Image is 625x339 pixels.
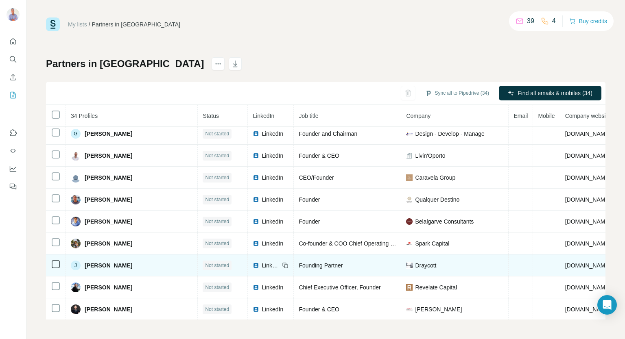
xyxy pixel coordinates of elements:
span: [DOMAIN_NAME] [565,152,611,159]
span: LinkedIn [262,196,283,204]
div: Partners in [GEOGRAPHIC_DATA] [92,20,180,28]
img: LinkedIn logo [253,306,259,313]
span: Not started [205,152,229,159]
div: Open Intercom Messenger [597,295,617,315]
span: [PERSON_NAME] [85,152,132,160]
span: [PERSON_NAME] [415,305,462,313]
span: [DOMAIN_NAME] [565,306,611,313]
img: company-logo [406,218,413,225]
span: Belalgarve Consultants [415,217,474,226]
img: Avatar [71,195,81,204]
img: Avatar [71,173,81,183]
button: Sync all to Pipedrive (34) [420,87,495,99]
button: Feedback [7,179,20,194]
span: Draycott [415,261,436,269]
span: [DOMAIN_NAME] [565,218,611,225]
span: LinkedIn [262,130,283,138]
span: Not started [205,196,229,203]
img: LinkedIn logo [253,152,259,159]
span: LinkedIn [253,113,274,119]
img: LinkedIn logo [253,240,259,247]
span: [DOMAIN_NAME] [565,130,611,137]
img: Surfe Logo [46,17,60,31]
img: LinkedIn logo [253,196,259,203]
span: [DOMAIN_NAME] [565,240,611,247]
span: Company website [565,113,610,119]
span: [PERSON_NAME] [85,174,132,182]
span: Spark Capital [415,239,449,248]
p: 4 [552,16,556,26]
img: LinkedIn logo [253,284,259,291]
span: [PERSON_NAME] [85,130,132,138]
span: Founder [299,196,320,203]
img: Avatar [7,8,20,21]
img: company-logo [406,240,413,247]
span: Founder & CEO [299,306,339,313]
button: Use Surfe on LinkedIn [7,126,20,140]
span: Email [514,113,528,119]
span: Not started [205,218,229,225]
button: actions [212,57,225,70]
img: LinkedIn logo [253,174,259,181]
span: Mobile [538,113,555,119]
button: Enrich CSV [7,70,20,85]
span: Chief Executive Officer, Founder [299,284,380,291]
span: Company [406,113,431,119]
img: company-logo [406,130,413,137]
img: LinkedIn logo [253,262,259,269]
span: LinkedIn [262,283,283,291]
span: [PERSON_NAME] [85,196,132,204]
span: [PERSON_NAME] [85,283,132,291]
span: Not started [205,262,229,269]
img: company-logo [406,196,413,203]
span: [PERSON_NAME] [85,217,132,226]
span: [DOMAIN_NAME] [565,174,611,181]
span: Find all emails & mobiles (34) [518,89,592,97]
span: [DOMAIN_NAME] [565,284,611,291]
span: Founding Partner [299,262,343,269]
img: Avatar [71,217,81,226]
img: company-logo [406,174,413,181]
span: LinkedIn [262,305,283,313]
span: Co-founder & COO Chief Operating Officer [299,240,407,247]
button: Quick start [7,34,20,49]
a: My lists [68,21,87,28]
span: LinkedIn [262,239,283,248]
span: LinkedIn [262,261,280,269]
img: Avatar [71,239,81,248]
span: [DOMAIN_NAME] [565,196,611,203]
button: Buy credits [569,15,607,27]
h1: Partners in [GEOGRAPHIC_DATA] [46,57,204,70]
img: Avatar [71,282,81,292]
img: LinkedIn logo [253,218,259,225]
span: [DOMAIN_NAME] [565,262,611,269]
img: company-logo [406,284,413,291]
span: Founder [299,218,320,225]
span: Revelate Capital [415,283,457,291]
span: Not started [205,284,229,291]
button: Dashboard [7,161,20,176]
img: Avatar [71,304,81,314]
span: [PERSON_NAME] [85,305,132,313]
div: G [71,129,81,139]
span: Founder & CEO [299,152,339,159]
span: 34 Profiles [71,113,98,119]
button: Search [7,52,20,67]
span: Not started [205,130,229,137]
img: LinkedIn logo [253,130,259,137]
span: Livin'Oporto [415,152,445,160]
button: My lists [7,88,20,102]
img: company-logo [406,262,413,269]
button: Find all emails & mobiles (34) [499,86,601,100]
span: Not started [205,240,229,247]
span: LinkedIn [262,152,283,160]
span: Founder and Chairman [299,130,357,137]
span: Design - Develop - Manage [415,130,484,138]
img: company-logo [406,306,413,313]
span: Qualquer Destino [415,196,459,204]
img: Avatar [71,151,81,161]
span: Caravela Group [415,174,455,182]
span: [PERSON_NAME] [85,239,132,248]
span: Status [203,113,219,119]
span: CEO/Founder [299,174,334,181]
